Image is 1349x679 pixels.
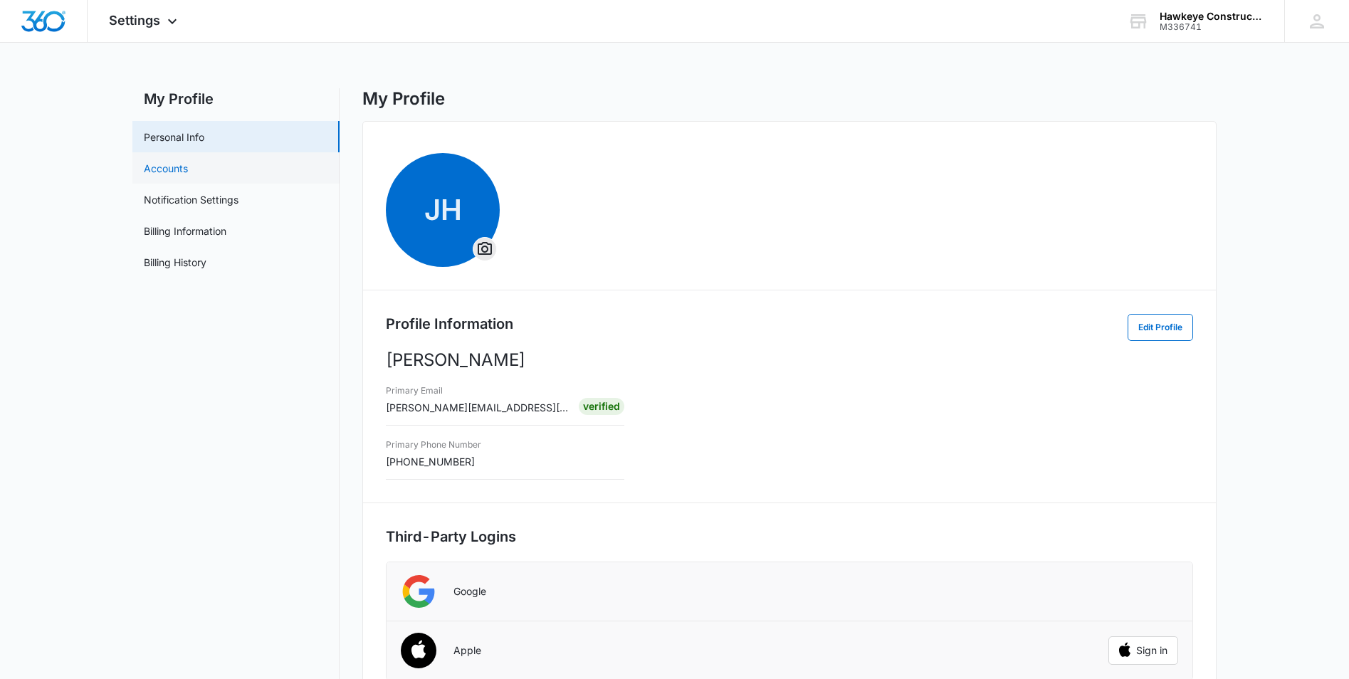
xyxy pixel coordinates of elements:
a: Notification Settings [144,192,238,207]
button: Edit Profile [1128,314,1193,341]
span: JHOverflow Menu [386,153,500,267]
button: Overflow Menu [473,238,496,260]
a: Billing Information [144,223,226,238]
img: Apple [392,625,446,678]
h3: Primary Email [386,384,569,397]
div: account name [1160,11,1264,22]
span: [PERSON_NAME][EMAIL_ADDRESS][DOMAIN_NAME] [386,401,639,414]
h1: My Profile [362,88,445,110]
a: Personal Info [144,130,204,144]
img: Google [401,574,436,609]
h3: Primary Phone Number [386,438,481,451]
iframe: Sign in with Google Button [1101,576,1185,607]
button: Sign in [1108,636,1178,665]
h2: Profile Information [386,313,513,335]
p: Google [453,585,486,598]
h2: My Profile [132,88,340,110]
p: [PERSON_NAME] [386,347,1193,373]
a: Accounts [144,161,188,176]
span: Settings [109,13,160,28]
div: Verified [579,398,624,415]
span: JH [386,153,500,267]
a: Billing History [144,255,206,270]
div: account id [1160,22,1264,32]
h2: Third-Party Logins [386,526,1193,547]
div: [PHONE_NUMBER] [386,436,481,469]
p: Apple [453,644,481,657]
